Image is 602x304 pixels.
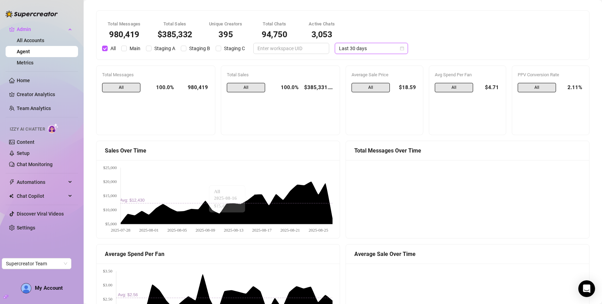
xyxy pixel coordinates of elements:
[9,194,14,198] img: Chat Copilot
[259,21,290,28] div: Total Chats
[157,30,192,39] div: $385,332
[105,146,331,155] div: Sales Over Time
[395,83,417,93] div: $18.59
[9,26,15,32] span: crown
[6,10,58,17] img: logo-BBDzfeDw.svg
[479,83,501,93] div: $4.71
[6,258,67,269] span: Supercreator Team
[17,78,30,83] a: Home
[227,83,265,93] span: All
[578,280,595,297] div: Open Intercom Messenger
[435,71,501,78] div: Avg Spend Per Fan
[9,179,15,185] span: thunderbolt
[17,225,35,231] a: Settings
[17,24,66,35] span: Admin
[3,294,8,299] span: build
[209,30,242,39] div: 395
[152,45,178,52] span: Staging A
[17,38,44,43] a: All Accounts
[146,83,174,93] div: 100.0%
[352,71,417,78] div: Average Sale Price
[17,177,66,188] span: Automations
[307,30,337,39] div: 3,053
[108,45,118,52] span: All
[17,106,51,111] a: Team Analytics
[179,83,209,93] div: 980,419
[105,250,331,258] div: Average Spend Per Fan
[17,49,30,54] a: Agent
[354,146,581,155] div: Total Messages Over Time
[257,45,319,52] input: Enter workspace UID
[307,21,337,28] div: Active Chats
[518,71,584,78] div: PPV Conversion Rate
[221,45,248,52] span: Staging C
[157,21,192,28] div: Total Sales
[17,190,66,202] span: Chat Copilot
[108,30,141,39] div: 980,419
[17,211,64,217] a: Discover Viral Videos
[259,30,290,39] div: 94,750
[17,162,53,167] a: Chat Monitoring
[400,46,404,50] span: calendar
[108,21,141,28] div: Total Messages
[354,250,581,258] div: Average Sale Over Time
[35,285,63,291] span: My Account
[562,83,584,93] div: 2.11%
[518,83,556,93] span: All
[102,83,140,93] span: All
[21,283,31,293] img: AD_cMMTxCeTpmN1d5MnKJ1j-_uXZCpTKapSSqNGg4PyXtR_tCW7gZXTNmFz2tpVv9LSyNV7ff1CaS4f4q0HLYKULQOwoM5GQR...
[186,45,213,52] span: Staging B
[17,139,34,145] a: Content
[17,150,30,156] a: Setup
[304,83,334,93] div: $385,331.76
[48,123,59,133] img: AI Chatter
[271,83,299,93] div: 100.0%
[17,60,33,65] a: Metrics
[339,43,404,54] span: Last 30 days
[227,71,334,78] div: Total Sales
[102,71,209,78] div: Total Messages
[127,45,143,52] span: Main
[435,83,473,93] span: All
[17,89,72,100] a: Creator Analytics
[352,83,390,93] span: All
[10,126,45,133] span: Izzy AI Chatter
[209,21,242,28] div: Unique Creators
